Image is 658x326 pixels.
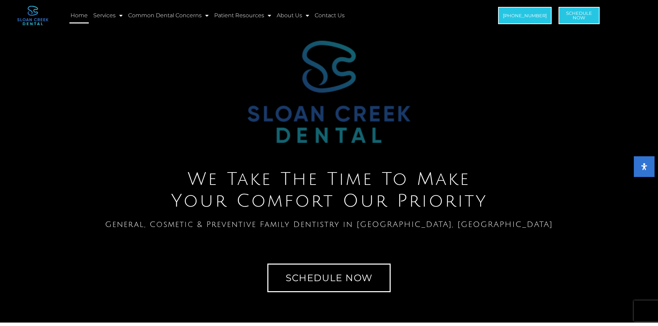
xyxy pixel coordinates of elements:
a: Home [69,8,89,23]
a: Services [92,8,124,23]
img: logo [17,6,48,25]
span: [PHONE_NUMBER] [503,13,547,18]
a: Patient Resources [213,8,272,23]
span: Schedule Now [566,11,592,20]
button: Open Accessibility Panel [634,156,655,177]
span: Schedule Now [286,273,373,283]
h1: General, Cosmetic & Preventive Family Dentistry in [GEOGRAPHIC_DATA], [GEOGRAPHIC_DATA] [3,220,655,228]
a: Common Dental Concerns [127,8,210,23]
a: [PHONE_NUMBER] [498,7,552,24]
a: Schedule Now [267,264,391,292]
img: Sloan Creek Dental Logo [248,41,410,143]
h2: We Take The Time To Make Your Comfort Our Priority [3,169,655,212]
a: About Us [276,8,310,23]
a: Contact Us [314,8,346,23]
a: ScheduleNow [559,7,600,24]
nav: Menu [69,8,453,23]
